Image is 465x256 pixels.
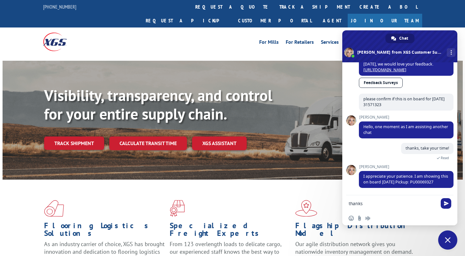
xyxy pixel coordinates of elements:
[109,136,187,150] a: Calculate transit time
[349,201,437,206] textarea: Compose your message...
[365,216,370,221] span: Audio message
[295,240,413,255] span: Our agile distribution network gives you nationwide inventory management on demand.
[170,222,291,240] h1: Specialized Freight Experts
[295,200,317,217] img: xgs-icon-flagship-distribution-model-red
[385,34,415,43] div: Chat
[447,48,455,57] div: More channels
[441,198,451,209] span: Send
[44,222,165,240] h1: Flooring Logistics Solutions
[316,14,348,27] a: Agent
[363,174,448,185] span: I appreciate your patience. I am showing this on board [DATE] Pickup: PU00069327
[259,40,279,47] a: For Mills
[363,124,448,135] span: Hello, one moment as I am assisting another chat
[233,14,316,27] a: Customer Portal
[170,200,185,217] img: xgs-icon-focused-on-flooring-red
[44,85,272,124] b: Visibility, transparency, and control for your entire supply chain.
[357,216,362,221] span: Send a file
[359,165,453,169] span: [PERSON_NAME]
[44,200,64,217] img: xgs-icon-total-supply-chain-intelligence-red
[359,78,403,88] a: Feedback Surveys
[295,222,416,240] h1: Flagship Distribution Model
[321,40,339,47] a: Services
[349,216,354,221] span: Insert an emoji
[359,115,453,120] span: [PERSON_NAME]
[363,96,445,107] span: please confirm if this is on board for [DATE] 31571323
[441,156,449,160] span: Read
[141,14,233,27] a: Request a pickup
[43,4,76,10] a: [PHONE_NUMBER]
[438,230,457,250] div: Close chat
[286,40,314,47] a: For Retailers
[348,14,422,27] a: Join Our Team
[399,34,408,43] span: Chat
[406,145,449,151] span: thanks, take your time!
[363,67,406,73] a: [URL][DOMAIN_NAME]
[44,136,104,150] a: Track shipment
[192,136,247,150] a: XGS ASSISTANT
